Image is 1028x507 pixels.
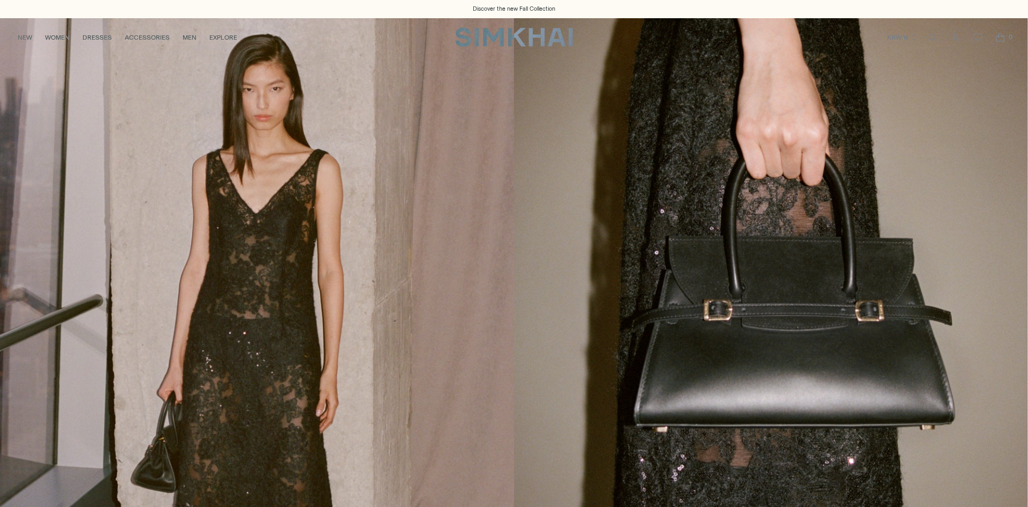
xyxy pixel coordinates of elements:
a: Wishlist [967,27,988,48]
a: Go to the account page [944,27,966,48]
span: 0 [1006,32,1015,42]
a: DRESSES [82,26,112,49]
a: Open search modal [922,27,943,48]
button: KRW ₩ [887,26,918,49]
a: Discover the new Fall Collection [473,5,555,13]
a: NEW [18,26,32,49]
a: MEN [183,26,196,49]
a: Open cart modal [989,27,1011,48]
a: SIMKHAI [455,27,573,48]
a: ACCESSORIES [125,26,170,49]
a: WOMEN [45,26,70,49]
a: EXPLORE [209,26,237,49]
